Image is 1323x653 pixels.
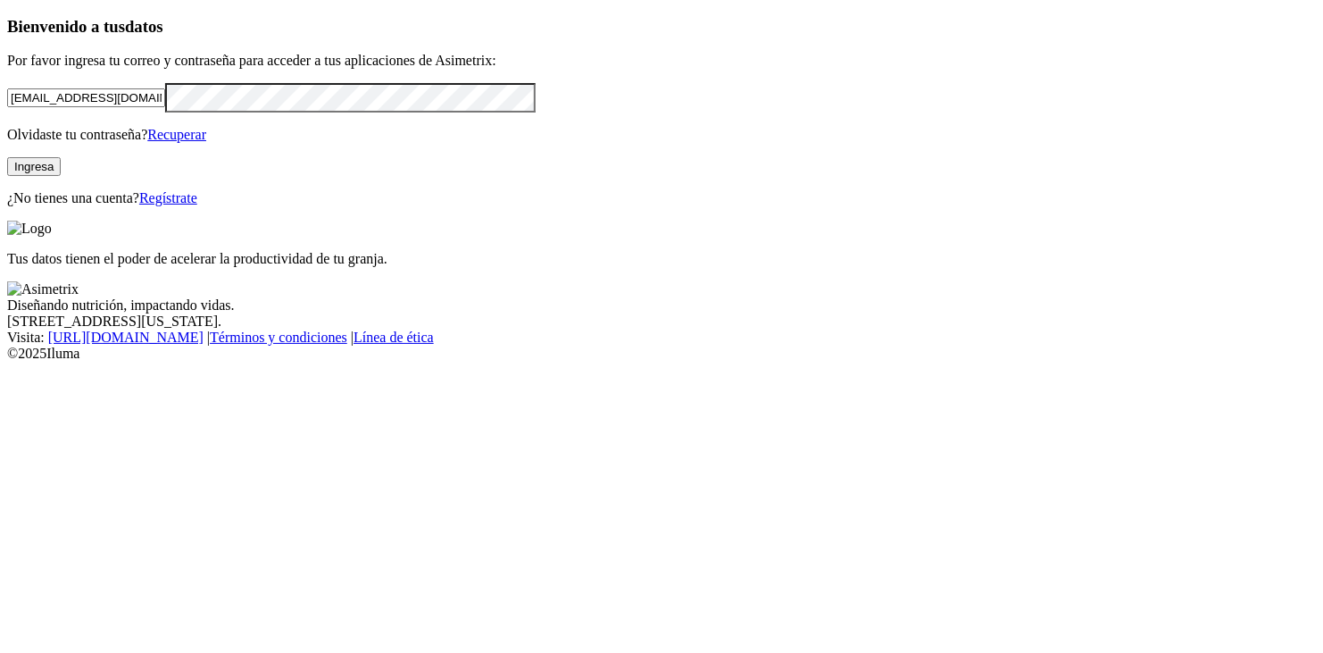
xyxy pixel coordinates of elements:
div: Visita : | | [7,330,1316,346]
p: ¿No tienes una cuenta? [7,190,1316,206]
img: Logo [7,221,52,237]
div: © 2025 Iluma [7,346,1316,362]
span: datos [125,17,163,36]
a: Términos y condiciones [210,330,347,345]
h3: Bienvenido a tus [7,17,1316,37]
a: [URL][DOMAIN_NAME] [48,330,204,345]
div: [STREET_ADDRESS][US_STATE]. [7,314,1316,330]
div: Diseñando nutrición, impactando vidas. [7,297,1316,314]
input: Tu correo [7,88,165,107]
a: Línea de ética [354,330,434,345]
a: Regístrate [139,190,197,205]
p: Olvidaste tu contraseña? [7,127,1316,143]
a: Recuperar [147,127,206,142]
button: Ingresa [7,157,61,176]
img: Asimetrix [7,281,79,297]
p: Tus datos tienen el poder de acelerar la productividad de tu granja. [7,251,1316,267]
p: Por favor ingresa tu correo y contraseña para acceder a tus aplicaciones de Asimetrix: [7,53,1316,69]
